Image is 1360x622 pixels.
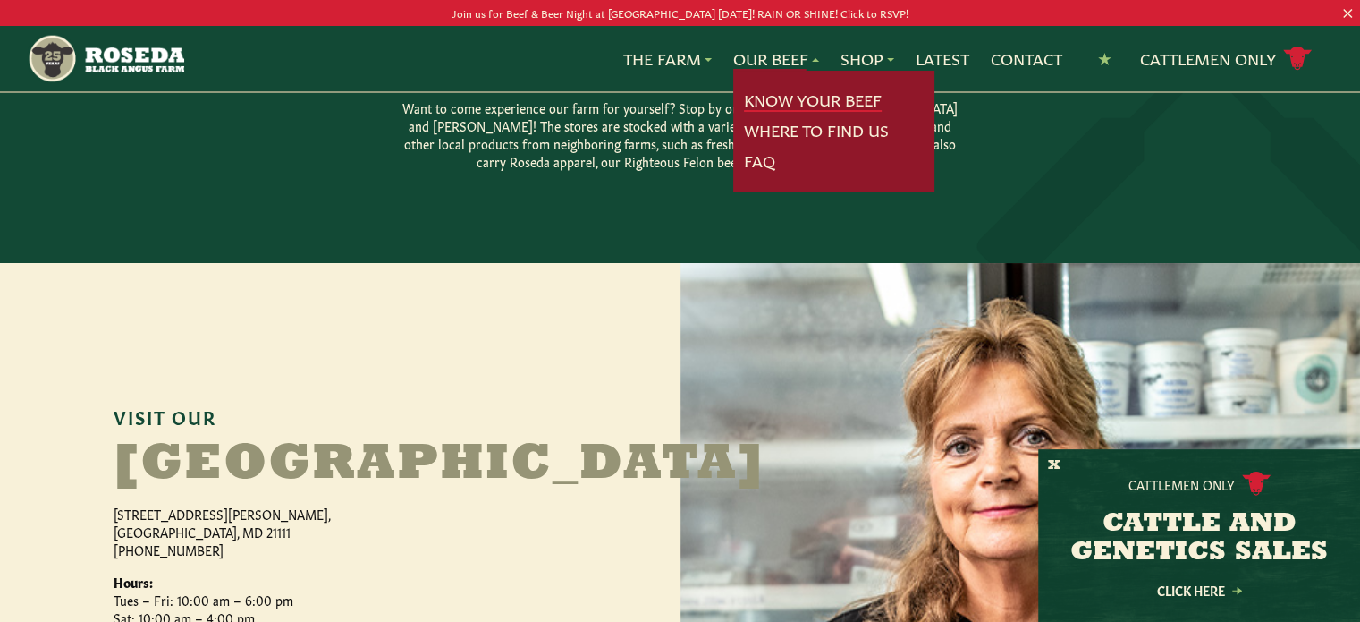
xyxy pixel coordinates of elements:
button: X [1048,456,1060,475]
a: FAQ [744,149,775,173]
h2: [GEOGRAPHIC_DATA] [114,440,561,490]
a: Cattlemen Only [1140,43,1312,74]
a: Contact [991,47,1062,71]
a: Our Beef [733,47,819,71]
h3: CATTLE AND GENETICS SALES [1060,510,1338,567]
h6: Visit Our [114,406,567,426]
img: cattle-icon.svg [1242,472,1271,496]
p: [STREET_ADDRESS][PERSON_NAME], [GEOGRAPHIC_DATA], MD 21111 [PHONE_NUMBER] [114,505,489,558]
p: Cattlemen Only [1128,475,1235,493]
p: Want to come experience our farm for yourself? Stop by our Farm Stores in [GEOGRAPHIC_DATA] and [... [394,98,967,170]
a: The Farm [623,47,712,71]
p: Join us for Beef & Beer Night at [GEOGRAPHIC_DATA] [DATE]! RAIN OR SHINE! Click to RSVP! [68,4,1292,22]
a: Know Your Beef [744,89,882,112]
a: Latest [916,47,969,71]
a: Where To Find Us [744,119,889,142]
a: Shop [840,47,894,71]
strong: Hours: [114,573,153,591]
img: https://roseda.com/wp-content/uploads/2021/05/roseda-25-header.png [27,33,183,84]
nav: Main Navigation [27,26,1332,91]
a: Click Here [1119,584,1280,596]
